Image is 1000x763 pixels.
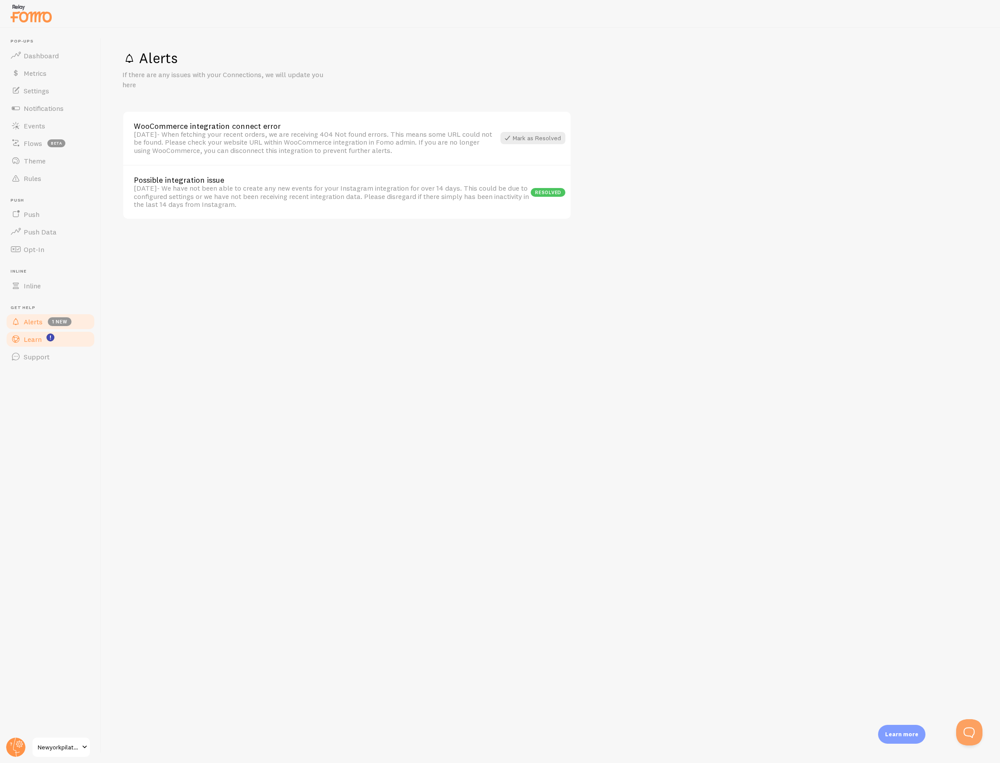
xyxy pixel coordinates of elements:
p: Learn more [885,730,918,738]
span: Alerts [24,317,43,326]
p: If there are any issues with your Connections, we will update you here [122,70,333,90]
span: 1 new [48,317,71,326]
span: Inline [11,269,96,274]
a: Support [5,348,96,366]
span: Rules [24,174,41,183]
div: Resolved [531,188,565,197]
span: Flows [24,139,42,148]
span: Support [24,352,50,361]
a: Newyorkpilates [32,737,91,758]
a: Inline [5,277,96,295]
span: Push Data [24,227,57,236]
span: Thu, Oct 1st 2020 [134,130,157,138]
span: Get Help [11,305,96,311]
span: Push [11,198,96,203]
h1: Alerts [122,49,979,67]
a: Rules [5,170,96,187]
div: Learn more [878,725,925,744]
a: Events [5,117,96,135]
div: WooCommerce integration connect error [134,122,495,130]
a: Flows beta [5,135,96,152]
span: Inline [24,281,41,290]
span: Theme [24,156,46,165]
div: - We have not been able to create any new events for your Instagram integration for over 14 days.... [134,184,531,208]
span: Settings [24,86,49,95]
span: Notifications [24,104,64,113]
a: Metrics [5,64,96,82]
iframe: Help Scout Beacon - Open [956,719,982,745]
span: Newyorkpilates [38,742,79,752]
span: Dashboard [24,51,59,60]
span: Pop-ups [11,39,96,44]
img: fomo-relay-logo-orange.svg [9,2,53,25]
div: Possible integration issue [134,176,531,184]
span: Metrics [24,69,46,78]
a: Dashboard [5,47,96,64]
span: Opt-In [24,245,44,254]
span: Push [24,210,39,219]
a: Learn [5,330,96,348]
svg: <p>Watch New Feature Tutorials!</p> [46,334,54,341]
a: Push Data [5,223,96,241]
div: - When fetching your recent orders, we are receiving 404 Not found errors. This means some URL co... [134,130,495,154]
a: Notifications [5,99,96,117]
a: Push [5,206,96,223]
a: Alerts 1 new [5,313,96,330]
span: Events [24,121,45,130]
span: Thu, Sep 3rd 2020 [134,184,157,192]
div: Mark as Resolved [500,132,565,144]
a: Theme [5,152,96,170]
a: Opt-In [5,241,96,258]
span: beta [47,139,65,147]
span: Learn [24,335,42,344]
a: Settings [5,82,96,99]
